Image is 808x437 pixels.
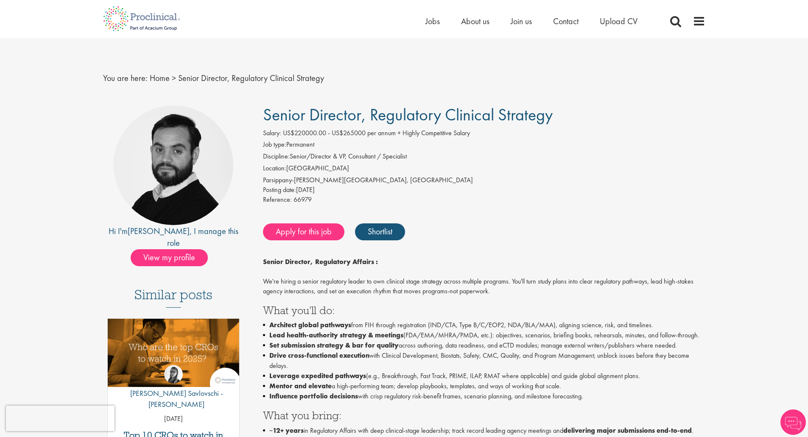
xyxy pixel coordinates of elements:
label: Job type: [263,140,286,150]
strong: Lead health-authority strategy & meetings [269,331,403,340]
li: with Clinical Development, Biostats, Safety, CMC, Quality, and Program Management; unblock issues... [263,351,705,371]
span: > [172,72,176,84]
li: (FDA/EMA/MHRA/PMDA, etc.): objectives, scenarios, briefing books, rehearsals, minutes, and follow... [263,330,705,340]
a: Apply for this job [263,223,344,240]
a: Jobs [425,16,440,27]
strong: Leverage expedited pathways [269,371,366,380]
label: Location: [263,164,286,173]
span: You are here: [103,72,148,84]
a: Join us [511,16,532,27]
span: 66979 [294,195,312,204]
div: Hi I'm , I manage this role [103,225,244,249]
span: View my profile [131,249,208,266]
strong: Drive cross-functional execution [269,351,369,360]
label: Salary: [263,128,281,138]
img: Chatbot [780,409,806,435]
a: About us [461,16,489,27]
li: across authoring, data readiness, and eCTD modules; manage external writers/publishers where needed. [263,340,705,351]
li: Senior/Director & VP, Consultant / Specialist [263,152,705,164]
span: Senior Director, Regulatory Clinical Strategy [263,104,553,125]
li: from FIH through registration (IND/CTA, Type B/C/EOP2, NDA/BLA/MAA), aligning science, risk, and ... [263,320,705,330]
strong: Mentor and elevate [269,381,332,390]
strong: Architect global pathways [269,320,351,329]
h3: What you'll do: [263,305,705,316]
strong: 12+ years [273,426,304,435]
h3: What you bring: [263,410,705,421]
span: US$220000.00 - US$265000 per annum + Highly Competitive Salary [283,128,470,137]
strong: delivering major submissions end-to-end [563,426,692,435]
a: [PERSON_NAME] [128,225,190,237]
li: ~ in Regulatory Affairs with deep clinical-stage leadership; track record leading agency meetings... [263,426,705,436]
div: [DATE] [263,185,705,195]
a: View my profile [131,251,216,262]
label: Reference: [263,195,292,205]
h3: Similar posts [134,287,212,308]
a: Contact [553,16,579,27]
span: Senior Director, Regulatory Clinical Strategy [178,72,324,84]
img: Theodora Savlovschi - Wicks [164,365,183,384]
a: Theodora Savlovschi - Wicks [PERSON_NAME] Savlovschi - [PERSON_NAME] [108,365,240,414]
img: Top 10 CROs 2025 | Proclinical [108,319,240,387]
p: We're hiring a senior regulatory leader to own clinical stage strategy across multiple programs. ... [263,257,705,296]
li: Permanent [263,140,705,152]
a: Link to a post [108,319,240,394]
p: [DATE] [108,414,240,424]
div: Parsippany-[PERSON_NAME][GEOGRAPHIC_DATA], [GEOGRAPHIC_DATA] [263,175,705,185]
strong: Set submission strategy & bar for quality [269,341,399,350]
a: breadcrumb link [150,72,170,84]
label: Discipline: [263,152,290,161]
li: with crisp regulatory risk-benefit frames, scenario planning, and milestone forecasting. [263,391,705,401]
li: (e.g., Breakthrough, Fast Track, PRIME, ILAP, RMAT where applicable) and guide global alignment p... [263,371,705,381]
img: imeage of recruiter Nick Walker [114,106,233,225]
strong: Influence portfolio decisions [269,392,358,401]
a: Upload CV [600,16,637,27]
strong: Senior Director, Regulatory Affairs : [263,257,378,266]
li: a high-performing team; develop playbooks, templates, and ways of working that scale. [263,381,705,391]
a: Shortlist [355,223,405,240]
p: [PERSON_NAME] Savlovschi - [PERSON_NAME] [108,388,240,409]
iframe: reCAPTCHA [6,406,115,431]
span: Posting date: [263,185,296,194]
li: [GEOGRAPHIC_DATA] [263,164,705,175]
